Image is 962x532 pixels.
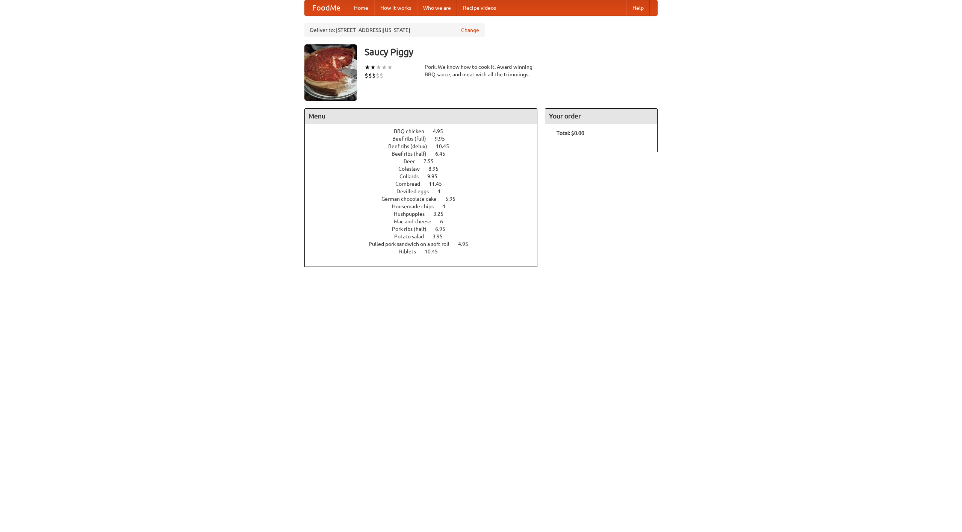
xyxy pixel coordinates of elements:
div: Pork. We know how to cook it. Award-winning BBQ sauce, and meat with all the trimmings. [425,63,537,78]
a: Pork ribs (half) 6.95 [392,226,459,232]
li: $ [372,71,376,80]
a: Housemade chips 4 [392,203,459,209]
a: BBQ chicken 4.95 [394,128,457,134]
a: Potato salad 3.95 [394,233,457,239]
a: Beer 7.55 [404,158,448,164]
span: German chocolate cake [381,196,444,202]
a: Recipe videos [457,0,502,15]
a: How it works [374,0,417,15]
li: ★ [365,63,370,71]
span: Riblets [399,249,424,255]
span: Beer [404,158,422,164]
span: Housemade chips [392,203,441,209]
span: 11.45 [429,181,449,187]
span: 9.95 [435,136,452,142]
span: Hushpuppies [394,211,432,217]
li: ★ [387,63,393,71]
a: Beef ribs (full) 9.95 [392,136,459,142]
span: Beef ribs (half) [392,151,434,157]
span: Pork ribs (half) [392,226,434,232]
a: Beef ribs (half) 6.45 [392,151,459,157]
a: Who we are [417,0,457,15]
b: Total: $0.00 [557,130,584,136]
li: $ [376,71,380,80]
a: Devilled eggs 4 [396,188,454,194]
a: Help [626,0,650,15]
h4: Your order [545,109,657,124]
span: 4.95 [458,241,476,247]
a: Mac and cheese 6 [394,218,457,224]
li: ★ [381,63,387,71]
li: ★ [370,63,376,71]
span: Mac and cheese [394,218,439,224]
a: Home [348,0,374,15]
a: Change [461,26,479,34]
span: 3.95 [433,233,450,239]
span: Potato salad [394,233,431,239]
span: 4 [437,188,448,194]
span: 8.95 [428,166,446,172]
span: 7.55 [424,158,441,164]
span: 10.45 [436,143,457,149]
span: Coleslaw [398,166,427,172]
span: 5.95 [445,196,463,202]
h3: Saucy Piggy [365,44,658,59]
span: Beef ribs (delux) [388,143,435,149]
span: 4.95 [433,128,451,134]
a: Riblets 10.45 [399,249,452,255]
span: 6 [440,218,451,224]
li: $ [368,71,372,80]
span: 6.45 [435,151,453,157]
a: Cornbread 11.45 [395,181,456,187]
li: $ [380,71,383,80]
div: Deliver to: [STREET_ADDRESS][US_STATE] [304,23,485,37]
a: FoodMe [305,0,348,15]
span: BBQ chicken [394,128,432,134]
span: Devilled eggs [396,188,436,194]
a: German chocolate cake 5.95 [381,196,469,202]
img: angular.jpg [304,44,357,101]
h4: Menu [305,109,537,124]
a: Pulled pork sandwich on a soft roll 4.95 [369,241,482,247]
span: 6.95 [435,226,453,232]
span: 4 [442,203,453,209]
li: $ [365,71,368,80]
span: 9.95 [427,173,445,179]
a: Collards 9.95 [399,173,451,179]
span: 3.25 [433,211,451,217]
a: Beef ribs (delux) 10.45 [388,143,463,149]
a: Hushpuppies 3.25 [394,211,457,217]
span: 10.45 [425,249,445,255]
li: ★ [376,63,381,71]
a: Coleslaw 8.95 [398,166,452,172]
span: Cornbread [395,181,428,187]
span: Collards [399,173,426,179]
span: Pulled pork sandwich on a soft roll [369,241,457,247]
span: Beef ribs (full) [392,136,434,142]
